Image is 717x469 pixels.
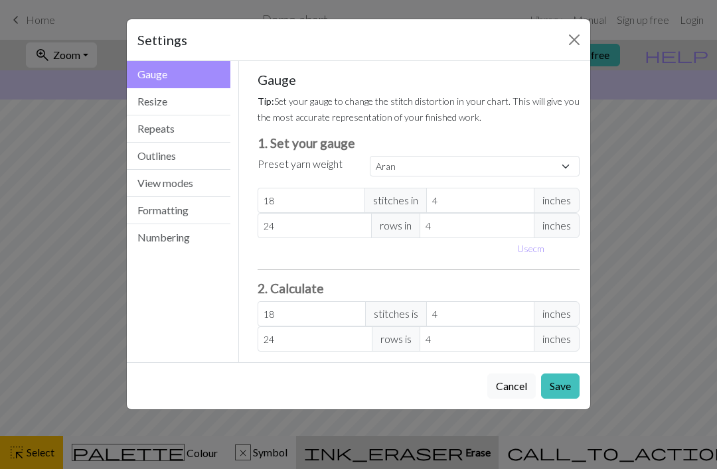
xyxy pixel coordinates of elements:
[534,213,580,238] span: inches
[534,301,580,326] span: inches
[364,188,427,213] span: stitches in
[365,301,427,326] span: stitches is
[258,156,343,172] label: Preset yarn weight
[372,326,420,352] span: rows is
[534,188,580,213] span: inches
[258,281,580,296] h3: 2. Calculate
[258,96,580,123] small: Set your gauge to change the stitch distortion in your chart. This will give you the most accurat...
[127,224,230,251] button: Numbering
[127,61,230,88] button: Gauge
[371,213,420,238] span: rows in
[511,238,550,259] button: Usecm
[487,373,536,399] button: Cancel
[541,373,580,399] button: Save
[127,197,230,224] button: Formatting
[258,72,580,88] h5: Gauge
[127,88,230,115] button: Resize
[258,96,274,107] strong: Tip:
[564,29,585,50] button: Close
[137,30,187,50] h5: Settings
[127,170,230,197] button: View modes
[127,143,230,170] button: Outlines
[534,326,580,352] span: inches
[258,135,580,151] h3: 1. Set your gauge
[127,115,230,143] button: Repeats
